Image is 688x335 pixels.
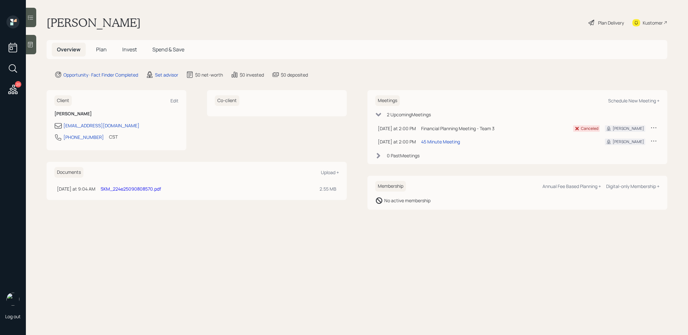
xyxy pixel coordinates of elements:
[613,139,644,145] div: [PERSON_NAME]
[15,81,21,88] div: 20
[321,169,339,175] div: Upload +
[57,46,81,53] span: Overview
[63,134,104,141] div: [PHONE_NUMBER]
[96,46,107,53] span: Plan
[215,95,239,106] h6: Co-client
[57,185,95,192] div: [DATE] at 9:04 AM
[320,185,336,192] div: 2.55 MB
[54,111,179,117] h6: [PERSON_NAME]
[375,181,406,192] h6: Membership
[387,111,431,118] div: 2 Upcoming Meeting s
[47,16,141,30] h1: [PERSON_NAME]
[375,95,400,106] h6: Meetings
[378,138,416,145] div: [DATE] at 2:00 PM
[421,138,460,145] div: 45 Minute Meeting
[63,71,138,78] div: Opportunity · Fact Finder Completed
[63,122,139,129] div: [EMAIL_ADDRESS][DOMAIN_NAME]
[421,125,568,132] div: Financial Planning Meeting - Team 3
[613,126,644,131] div: [PERSON_NAME]
[109,133,118,140] div: CST
[643,19,663,26] div: Kustomer
[581,126,598,131] div: Canceled
[195,71,223,78] div: $0 net-worth
[240,71,264,78] div: $0 invested
[384,197,431,204] div: No active membership
[281,71,308,78] div: $0 deposited
[598,19,624,26] div: Plan Delivery
[6,293,19,306] img: treva-nostdahl-headshot.png
[606,183,660,189] div: Digital-only Membership +
[378,125,416,132] div: [DATE] at 2:00 PM
[387,152,420,159] div: 0 Past Meeting s
[170,98,179,104] div: Edit
[54,167,83,178] h6: Documents
[101,186,161,192] a: SKM_224e25090808570.pdf
[542,183,601,189] div: Annual Fee Based Planning +
[608,98,660,104] div: Schedule New Meeting +
[155,71,178,78] div: Set advisor
[152,46,184,53] span: Spend & Save
[122,46,137,53] span: Invest
[5,313,21,319] div: Log out
[54,95,72,106] h6: Client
